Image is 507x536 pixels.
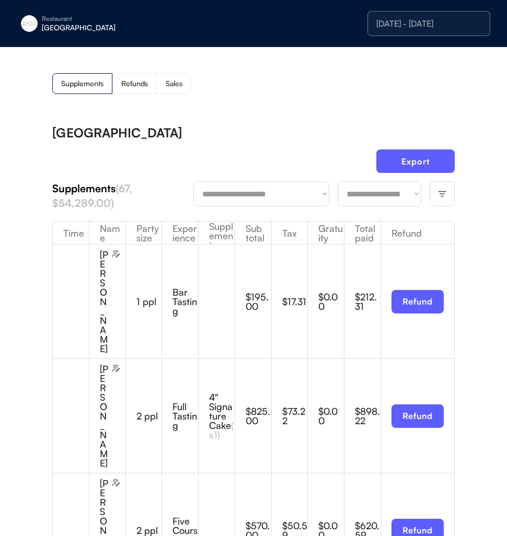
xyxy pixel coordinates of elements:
[376,19,481,28] div: [DATE] - [DATE]
[199,222,235,250] div: Supplements
[209,392,235,439] div: 4" Signature Cake
[172,287,198,316] div: Bar Tasting
[112,250,120,258] img: users-edit.svg
[318,406,344,425] div: $0.00
[437,189,447,199] img: filter-lines.svg
[318,292,344,311] div: $0.00
[355,406,381,425] div: $898.22
[53,228,89,238] div: Time
[136,411,162,421] div: 2 ppl
[272,228,308,238] div: Tax
[162,224,198,242] div: Experience
[89,224,125,242] div: Name
[136,526,162,535] div: 2 ppl
[166,80,182,87] div: Sales
[100,250,110,353] div: [PERSON_NAME]
[172,402,198,430] div: Full Tasting
[391,404,444,428] button: Refund
[376,149,455,173] button: Export
[246,292,271,311] div: $195.00
[112,479,120,487] img: users-edit.svg
[282,297,308,306] div: $17.31
[42,24,174,31] div: [GEOGRAPHIC_DATA]
[381,228,454,238] div: Refund
[100,364,110,468] div: [PERSON_NAME]
[308,224,344,242] div: Gratuity
[52,126,182,139] div: [GEOGRAPHIC_DATA]
[282,406,308,425] div: $73.22
[126,224,162,242] div: Party size
[246,406,271,425] div: $825.00
[235,224,271,242] div: Sub total
[136,297,162,306] div: 1 ppl
[61,80,103,87] div: Supplements
[112,364,120,372] img: users-edit.svg
[21,15,38,32] img: eleven-madison-park-new-york-ny-logo-1.jpg
[355,292,381,311] div: $212.31
[52,181,193,211] div: Supplements
[209,420,234,440] font: (x1)
[42,16,174,22] div: Restaurant
[391,290,444,313] button: Refund
[121,80,148,87] div: Refunds
[344,224,381,242] div: Total paid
